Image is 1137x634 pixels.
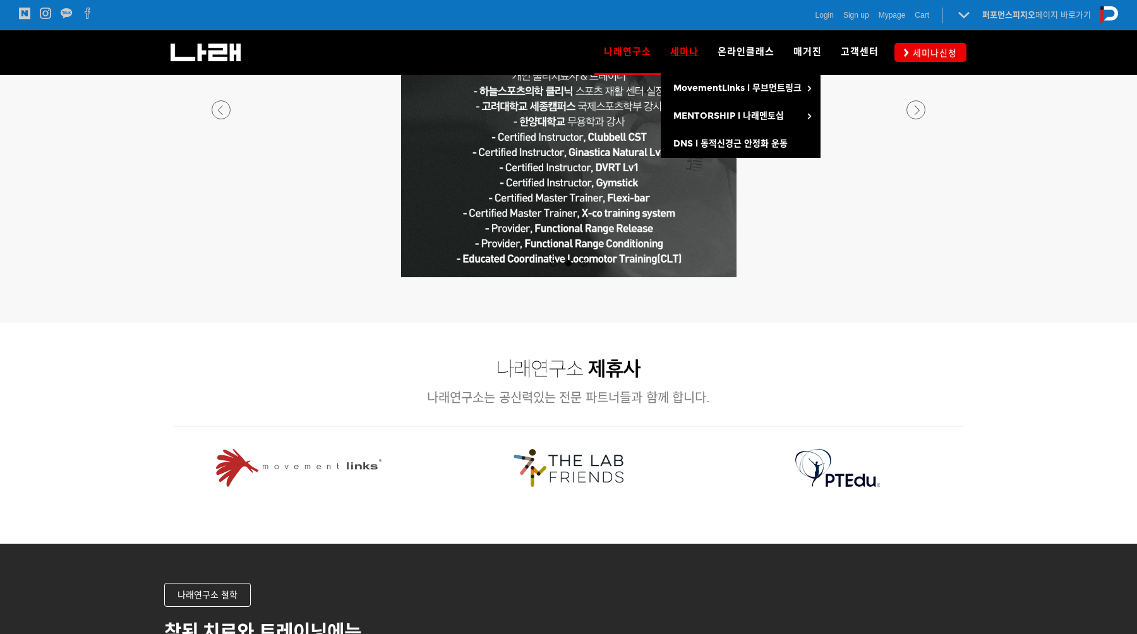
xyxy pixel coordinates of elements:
a: 퍼포먼스피지오페이지 바로가기 [982,10,1091,20]
a: 고객센터 [831,30,888,75]
a: DNS l 동적신경근 안정화 운동 [661,130,821,158]
a: 세미나신청 [894,43,966,61]
a: MENTORSHIP l 나래멘토십 [661,102,821,130]
span: 온라인클래스 [718,46,774,57]
span: 세미나 [670,46,699,57]
a: MovementLinks l 무브먼트링크 [661,75,821,102]
span: 나래연구소 [604,42,651,62]
a: 매거진 [784,30,831,75]
span: 세미나신청 [909,47,957,59]
span: MovementLinks l 무브먼트링크 [673,83,802,93]
a: 온라인클래스 [708,30,784,75]
a: 나래연구소 철학 [164,583,251,607]
a: 세미나 [661,30,708,75]
img: 2a74eec04bcab.png [479,359,658,378]
a: Cart [915,9,929,21]
strong: 퍼포먼스피지오 [982,10,1035,20]
span: DNS l 동적신경근 안정화 운동 [673,138,788,149]
a: Mypage [879,9,906,21]
span: 고객센터 [841,46,879,57]
a: 나래연구소 [594,30,661,75]
span: 매거진 [793,46,822,57]
span: MENTORSHIP l 나래멘토십 [673,111,784,121]
a: Sign up [843,9,869,21]
span: 나래연구소는 공신력있는 전문 파트너들과 함께 합니다. [427,391,709,405]
a: Login [815,9,834,21]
